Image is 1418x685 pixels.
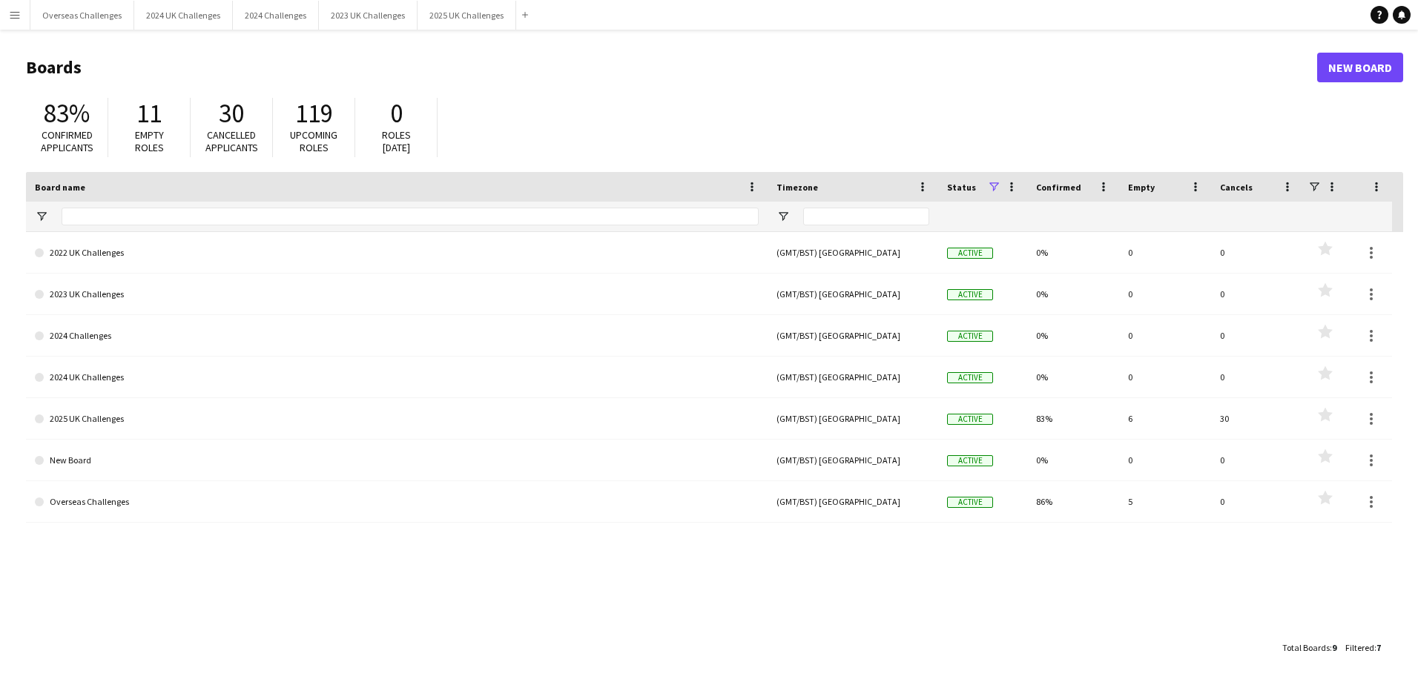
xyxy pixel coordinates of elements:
[35,182,85,193] span: Board name
[1128,182,1155,193] span: Empty
[1345,633,1381,662] div: :
[1332,642,1336,653] span: 9
[1211,398,1303,439] div: 30
[1119,440,1211,480] div: 0
[768,315,938,356] div: (GMT/BST) [GEOGRAPHIC_DATA]
[768,481,938,522] div: (GMT/BST) [GEOGRAPHIC_DATA]
[35,357,759,398] a: 2024 UK Challenges
[947,372,993,383] span: Active
[35,315,759,357] a: 2024 Challenges
[1027,357,1119,397] div: 0%
[768,398,938,439] div: (GMT/BST) [GEOGRAPHIC_DATA]
[35,232,759,274] a: 2022 UK Challenges
[35,274,759,315] a: 2023 UK Challenges
[319,1,418,30] button: 2023 UK Challenges
[44,97,90,130] span: 83%
[1376,642,1381,653] span: 7
[290,128,337,154] span: Upcoming roles
[768,440,938,480] div: (GMT/BST) [GEOGRAPHIC_DATA]
[1119,274,1211,314] div: 0
[1119,357,1211,397] div: 0
[233,1,319,30] button: 2024 Challenges
[1119,398,1211,439] div: 6
[1119,481,1211,522] div: 5
[382,128,411,154] span: Roles [DATE]
[134,1,233,30] button: 2024 UK Challenges
[35,481,759,523] a: Overseas Challenges
[1220,182,1253,193] span: Cancels
[30,1,134,30] button: Overseas Challenges
[803,208,929,225] input: Timezone Filter Input
[295,97,333,130] span: 119
[1027,232,1119,273] div: 0%
[776,210,790,223] button: Open Filter Menu
[1119,232,1211,273] div: 0
[26,56,1317,79] h1: Boards
[768,357,938,397] div: (GMT/BST) [GEOGRAPHIC_DATA]
[1317,53,1403,82] a: New Board
[947,414,993,425] span: Active
[1027,481,1119,522] div: 86%
[947,497,993,508] span: Active
[1211,440,1303,480] div: 0
[390,97,403,130] span: 0
[219,97,244,130] span: 30
[1027,440,1119,480] div: 0%
[1282,633,1336,662] div: :
[947,331,993,342] span: Active
[947,289,993,300] span: Active
[1036,182,1081,193] span: Confirmed
[768,274,938,314] div: (GMT/BST) [GEOGRAPHIC_DATA]
[1282,642,1330,653] span: Total Boards
[1027,398,1119,439] div: 83%
[1211,357,1303,397] div: 0
[1211,315,1303,356] div: 0
[35,440,759,481] a: New Board
[136,97,162,130] span: 11
[205,128,258,154] span: Cancelled applicants
[35,210,48,223] button: Open Filter Menu
[1211,481,1303,522] div: 0
[135,128,164,154] span: Empty roles
[1119,315,1211,356] div: 0
[947,248,993,259] span: Active
[768,232,938,273] div: (GMT/BST) [GEOGRAPHIC_DATA]
[1211,274,1303,314] div: 0
[947,182,976,193] span: Status
[62,208,759,225] input: Board name Filter Input
[1027,315,1119,356] div: 0%
[776,182,818,193] span: Timezone
[1345,642,1374,653] span: Filtered
[1211,232,1303,273] div: 0
[418,1,516,30] button: 2025 UK Challenges
[35,398,759,440] a: 2025 UK Challenges
[1027,274,1119,314] div: 0%
[947,455,993,466] span: Active
[41,128,93,154] span: Confirmed applicants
